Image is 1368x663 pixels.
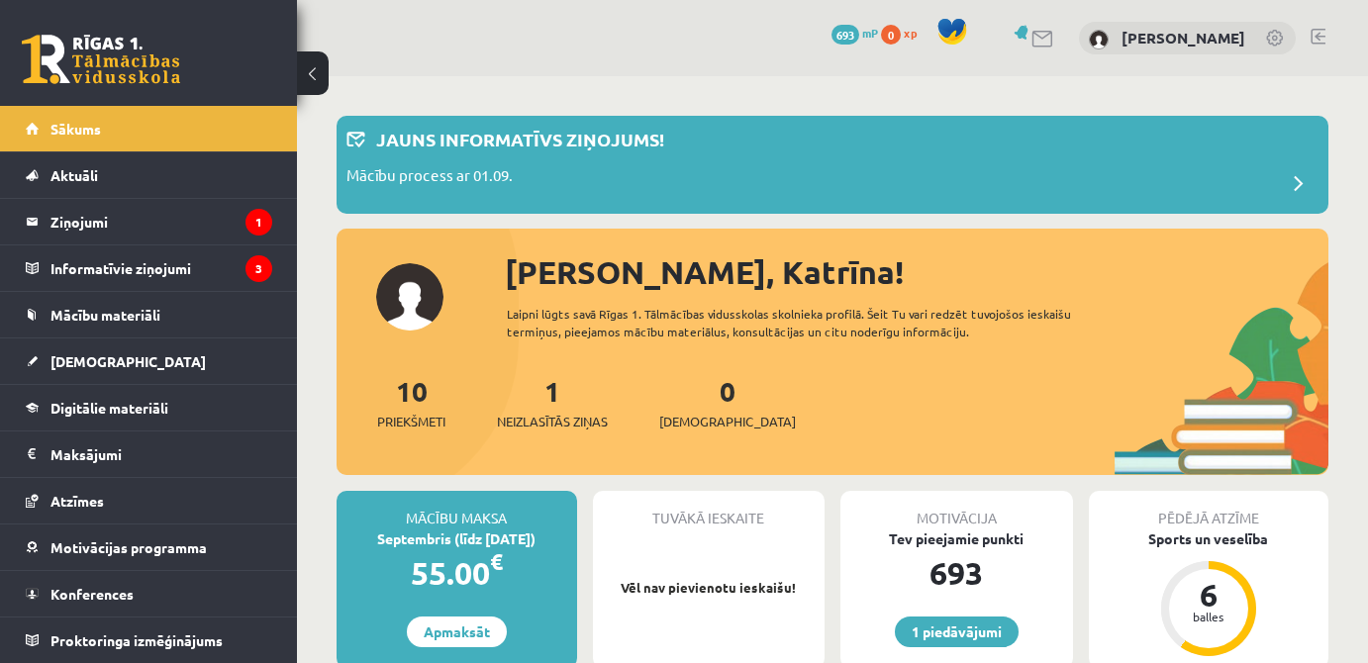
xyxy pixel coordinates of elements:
[1089,30,1109,49] img: Katrīna Krutikova
[377,412,445,431] span: Priekšmeti
[50,306,160,324] span: Mācību materiāli
[26,431,272,477] a: Maksājumi
[497,373,608,431] a: 1Neizlasītās ziņas
[245,255,272,282] i: 3
[26,571,272,616] a: Konferences
[26,385,272,430] a: Digitālie materiāli
[26,338,272,384] a: [DEMOGRAPHIC_DATA]
[895,616,1019,647] a: 1 piedāvājumi
[659,373,796,431] a: 0[DEMOGRAPHIC_DATA]
[50,631,223,649] span: Proktoringa izmēģinājums
[337,549,577,597] div: 55.00
[50,352,206,370] span: [DEMOGRAPHIC_DATA]
[50,538,207,556] span: Motivācijas programma
[505,248,1328,296] div: [PERSON_NAME], Katrīna!
[346,164,513,192] p: Mācību process ar 01.09.
[50,492,104,510] span: Atzīmes
[1179,611,1238,622] div: balles
[26,617,272,663] a: Proktoringa izmēģinājums
[50,245,272,291] legend: Informatīvie ziņojumi
[26,199,272,244] a: Ziņojumi1
[376,126,664,152] p: Jauns informatīvs ziņojums!
[26,478,272,523] a: Atzīmes
[50,585,134,603] span: Konferences
[1089,528,1329,549] div: Sports un veselība
[1089,528,1329,659] a: Sports un veselība 6 balles
[603,578,816,598] p: Vēl nav pievienotu ieskaišu!
[337,491,577,528] div: Mācību maksa
[831,25,878,41] a: 693 mP
[26,292,272,337] a: Mācību materiāli
[346,126,1319,204] a: Jauns informatīvs ziņojums! Mācību process ar 01.09.
[50,199,272,244] legend: Ziņojumi
[840,549,1073,597] div: 693
[881,25,927,41] a: 0 xp
[840,491,1073,528] div: Motivācija
[831,25,859,45] span: 693
[659,412,796,431] span: [DEMOGRAPHIC_DATA]
[904,25,917,41] span: xp
[1179,579,1238,611] div: 6
[26,524,272,570] a: Motivācijas programma
[862,25,878,41] span: mP
[245,209,272,236] i: 1
[26,152,272,198] a: Aktuāli
[490,547,503,576] span: €
[593,491,826,528] div: Tuvākā ieskaite
[507,305,1102,340] div: Laipni lūgts savā Rīgas 1. Tālmācības vidusskolas skolnieka profilā. Šeit Tu vari redzēt tuvojošo...
[1122,28,1245,47] a: [PERSON_NAME]
[26,106,272,151] a: Sākums
[1089,491,1329,528] div: Pēdējā atzīme
[50,399,168,417] span: Digitālie materiāli
[337,528,577,549] div: Septembris (līdz [DATE])
[497,412,608,431] span: Neizlasītās ziņas
[50,120,101,138] span: Sākums
[840,528,1073,549] div: Tev pieejamie punkti
[26,245,272,291] a: Informatīvie ziņojumi3
[881,25,901,45] span: 0
[50,166,98,184] span: Aktuāli
[407,616,507,647] a: Apmaksāt
[22,35,180,84] a: Rīgas 1. Tālmācības vidusskola
[50,431,272,477] legend: Maksājumi
[377,373,445,431] a: 10Priekšmeti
